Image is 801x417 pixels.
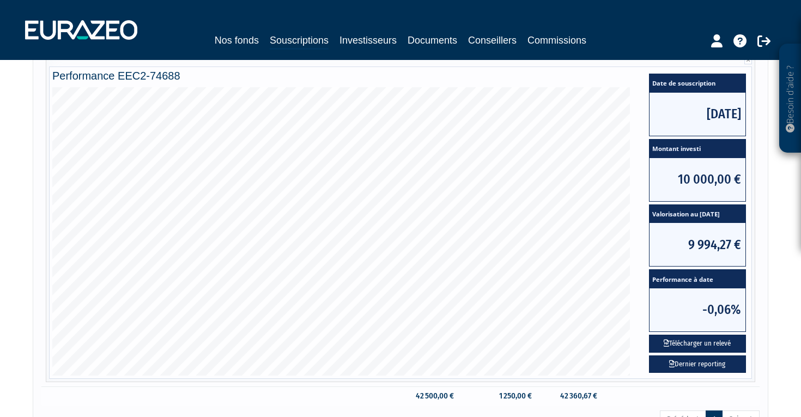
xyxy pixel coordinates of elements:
[392,386,459,406] td: 42 500,00 €
[650,74,745,93] span: Date de souscription
[650,93,745,136] span: [DATE]
[459,386,537,406] td: 1 250,00 €
[468,33,517,48] a: Conseillers
[52,70,749,82] h4: Performance EEC2-74688
[527,33,586,48] a: Commissions
[650,270,745,288] span: Performance à date
[270,33,329,50] a: Souscriptions
[25,20,137,40] img: 1732889491-logotype_eurazeo_blanc_rvb.png
[784,50,797,148] p: Besoin d'aide ?
[649,355,746,373] a: Dernier reporting
[650,288,745,331] span: -0,06%
[650,140,745,158] span: Montant investi
[215,33,259,48] a: Nos fonds
[650,205,745,223] span: Valorisation au [DATE]
[339,33,397,48] a: Investisseurs
[408,33,457,48] a: Documents
[650,158,745,201] span: 10 000,00 €
[649,335,746,353] button: Télécharger un relevé
[537,386,603,406] td: 42 360,67 €
[650,223,745,266] span: 9 994,27 €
